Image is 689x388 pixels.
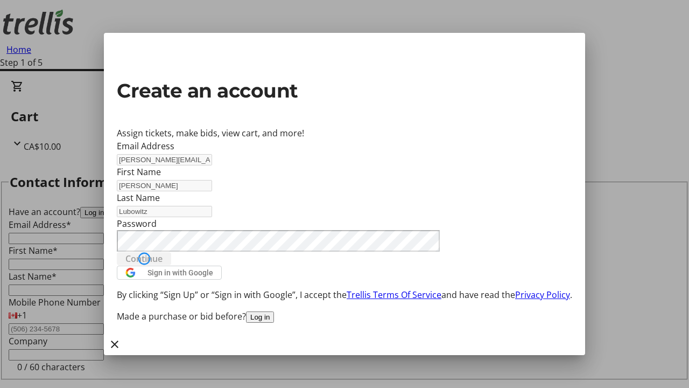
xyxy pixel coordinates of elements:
[246,311,274,323] button: Log in
[117,206,212,217] input: Last Name
[117,218,157,230] label: Password
[117,180,212,191] input: First Name
[117,154,212,165] input: Email Address
[347,289,441,301] a: Trellis Terms Of Service
[117,166,161,178] label: First Name
[117,288,572,301] p: By clicking “Sign Up” or “Sign in with Google”, I accept the and have read the .
[117,140,174,152] label: Email Address
[515,289,570,301] a: Privacy Policy
[104,334,125,355] button: Close
[117,192,160,204] label: Last Name
[117,310,572,323] div: Made a purchase or bid before?
[117,76,572,105] h2: Create an account
[117,127,572,140] div: Assign tickets, make bids, view cart, and more!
